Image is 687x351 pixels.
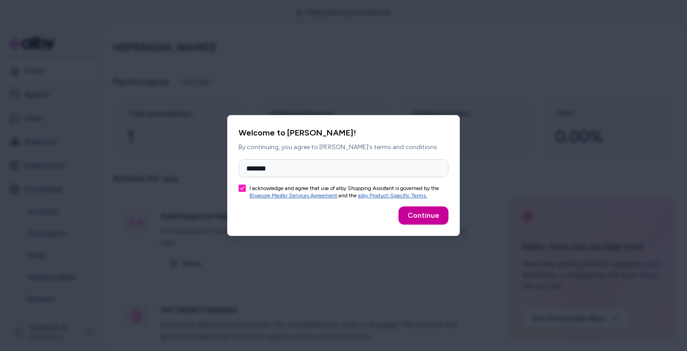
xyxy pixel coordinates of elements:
[249,192,337,199] a: Bluecore Master Services Agreement
[249,185,448,199] label: I acknowledge and agree that use of alby Shopping Assistant is governed by the and the
[358,192,427,199] a: alby Product-Specific Terms.
[398,206,448,225] button: Continue
[239,126,448,139] h2: Welcome to [PERSON_NAME]!
[239,143,448,152] p: By continuing, you agree to [PERSON_NAME]'s terms and conditions.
